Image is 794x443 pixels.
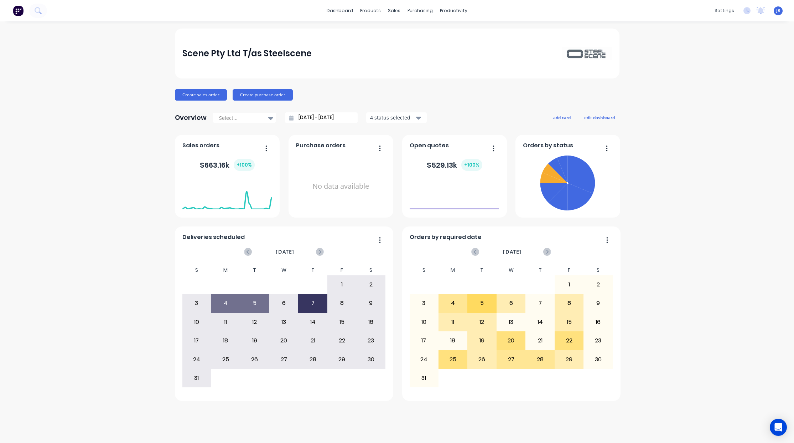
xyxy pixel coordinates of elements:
[269,265,299,275] div: W
[503,248,521,256] span: [DATE]
[410,233,482,241] span: Orders by required date
[526,332,554,350] div: 21
[526,350,554,368] div: 28
[468,332,496,350] div: 19
[439,294,467,312] div: 4
[468,313,496,331] div: 12
[410,294,438,312] div: 3
[357,5,384,16] div: products
[439,313,467,331] div: 11
[212,350,240,368] div: 25
[357,313,385,331] div: 16
[299,332,327,350] div: 21
[384,5,404,16] div: sales
[468,350,496,368] div: 26
[770,419,787,436] div: Open Intercom Messenger
[562,47,612,60] img: Scene Pty Ltd T/as Steelscene
[526,294,554,312] div: 7
[370,114,415,121] div: 4 status selected
[270,350,298,368] div: 27
[233,89,293,101] button: Create purchase order
[366,112,427,123] button: 4 status selected
[175,111,207,125] div: Overview
[776,7,780,14] span: JR
[211,265,240,275] div: M
[200,159,255,171] div: $ 663.16k
[357,332,385,350] div: 23
[356,265,385,275] div: S
[299,313,327,331] div: 14
[296,141,346,150] span: Purchase orders
[212,313,240,331] div: 11
[296,153,385,220] div: No data available
[461,159,482,171] div: + 100 %
[270,313,298,331] div: 13
[299,350,327,368] div: 28
[357,294,385,312] div: 9
[438,265,468,275] div: M
[584,350,612,368] div: 30
[212,332,240,350] div: 18
[711,5,738,16] div: settings
[234,159,255,171] div: + 100 %
[584,276,612,294] div: 2
[404,5,436,16] div: purchasing
[555,332,583,350] div: 22
[584,294,612,312] div: 9
[298,265,327,275] div: T
[182,233,245,241] span: Deliveries scheduled
[357,350,385,368] div: 30
[328,332,356,350] div: 22
[525,265,555,275] div: T
[497,332,525,350] div: 20
[497,313,525,331] div: 13
[299,294,327,312] div: 7
[182,369,211,387] div: 31
[240,265,269,275] div: T
[410,350,438,368] div: 24
[410,369,438,387] div: 31
[497,294,525,312] div: 6
[240,294,269,312] div: 5
[497,265,526,275] div: W
[13,5,24,16] img: Factory
[328,350,356,368] div: 29
[468,294,496,312] div: 5
[549,113,575,122] button: add card
[523,141,573,150] span: Orders by status
[328,294,356,312] div: 8
[276,248,294,256] span: [DATE]
[182,332,211,350] div: 17
[182,313,211,331] div: 10
[580,113,619,122] button: edit dashboard
[357,276,385,294] div: 2
[439,332,467,350] div: 18
[555,350,583,368] div: 29
[240,350,269,368] div: 26
[497,350,525,368] div: 27
[439,350,467,368] div: 25
[270,332,298,350] div: 20
[182,141,219,150] span: Sales orders
[436,5,471,16] div: productivity
[182,265,211,275] div: S
[584,332,612,350] div: 23
[240,332,269,350] div: 19
[427,159,482,171] div: $ 529.13k
[526,313,554,331] div: 14
[175,89,227,101] button: Create sales order
[555,276,583,294] div: 1
[182,350,211,368] div: 24
[584,313,612,331] div: 16
[410,313,438,331] div: 10
[555,313,583,331] div: 15
[182,294,211,312] div: 3
[583,265,613,275] div: S
[328,313,356,331] div: 15
[555,265,584,275] div: F
[182,46,312,61] div: Scene Pty Ltd T/as Steelscene
[327,265,357,275] div: F
[467,265,497,275] div: T
[240,313,269,331] div: 12
[323,5,357,16] a: dashboard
